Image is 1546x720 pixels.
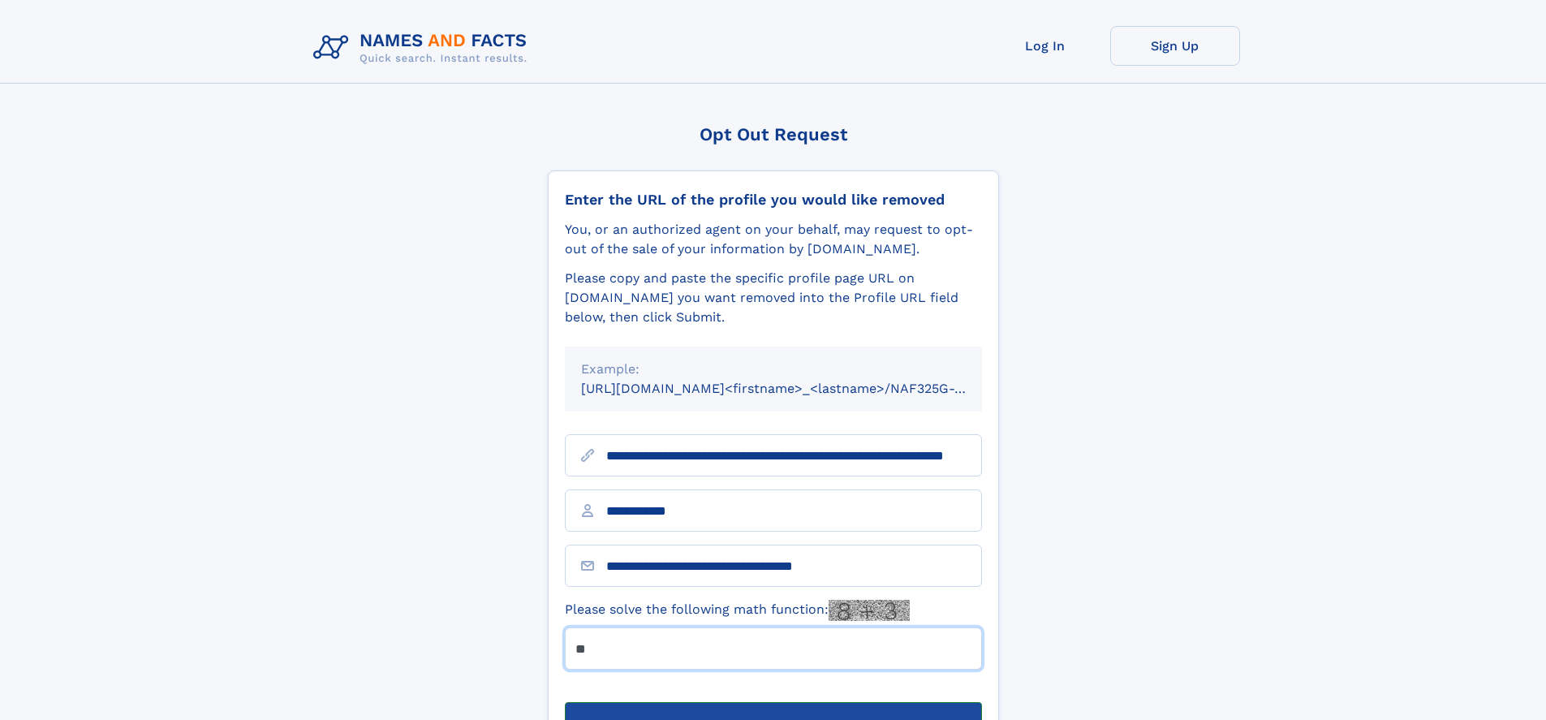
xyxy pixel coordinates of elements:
a: Log In [980,26,1110,66]
label: Please solve the following math function: [565,600,910,621]
div: Please copy and paste the specific profile page URL on [DOMAIN_NAME] you want removed into the Pr... [565,269,982,327]
a: Sign Up [1110,26,1240,66]
img: Logo Names and Facts [307,26,540,70]
div: You, or an authorized agent on your behalf, may request to opt-out of the sale of your informatio... [565,220,982,259]
div: Enter the URL of the profile you would like removed [565,191,982,209]
div: Example: [581,360,966,379]
div: Opt Out Request [548,124,999,144]
small: [URL][DOMAIN_NAME]<firstname>_<lastname>/NAF325G-xxxxxxxx [581,381,1013,396]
